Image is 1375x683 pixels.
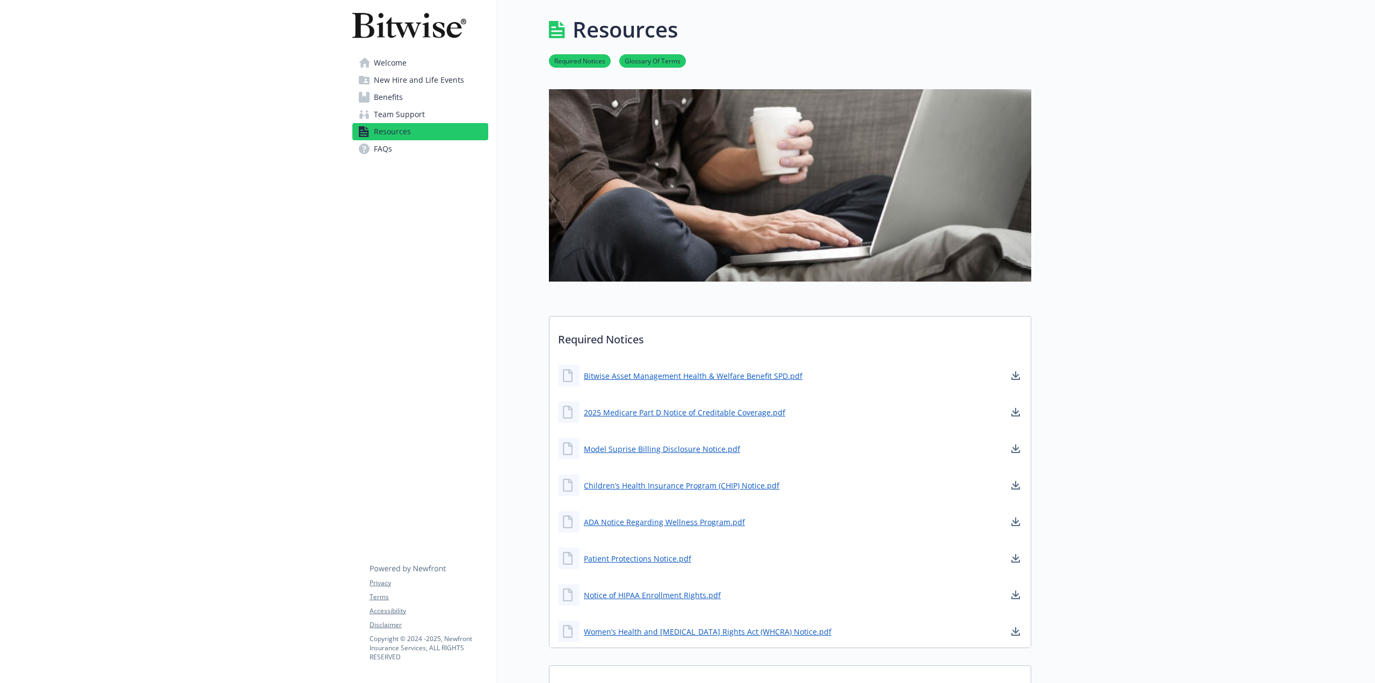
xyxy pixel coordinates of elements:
a: Privacy [370,578,488,588]
h1: Resources [573,13,678,46]
a: Accessibility [370,606,488,616]
span: Resources [374,123,411,140]
img: resources page banner [549,89,1031,282]
a: Team Support [352,106,488,123]
span: New Hire and Life Events [374,71,464,89]
a: Required Notices [549,55,611,66]
a: Welcome [352,54,488,71]
a: download document [1009,515,1022,528]
a: download document [1009,442,1022,455]
a: Patient Protections Notice.pdf [584,553,691,564]
a: Glossary Of Terms [619,55,686,66]
span: FAQs [374,140,392,157]
a: Women’s Health and [MEDICAL_DATA] Rights Act (WHCRA) Notice.pdf [584,626,831,637]
a: Model Suprise Billing Disclosure Notice.pdf [584,443,740,455]
p: Copyright © 2024 - 2025 , Newfront Insurance Services, ALL RIGHTS RESERVED [370,634,488,662]
a: Resources [352,123,488,140]
a: 2025 Medicare Part D Notice of Creditable Coverage.pdf [584,407,785,418]
a: New Hire and Life Events [352,71,488,89]
a: Terms [370,592,488,602]
p: Required Notices [549,317,1031,356]
a: ADA Notice Regarding Wellness Program.pdf [584,516,745,528]
a: Children’s Health Insurance Program (CHIP) Notice.pdf [584,480,779,491]
a: download document [1009,406,1022,419]
span: Benefits [374,89,403,106]
a: Bitwise Asset Management Health & Welfare Benefit SPD.pdf [584,370,802,382]
a: download document [1009,588,1022,601]
a: FAQs [352,140,488,157]
span: Team Support [374,106,425,123]
a: Benefits [352,89,488,106]
a: download document [1009,552,1022,565]
span: Welcome [374,54,407,71]
a: Disclaimer [370,620,488,630]
a: download document [1009,625,1022,638]
a: Notice of HIPAA Enrollment Rights.pdf [584,589,721,601]
a: download document [1009,369,1022,382]
a: download document [1009,479,1022,492]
